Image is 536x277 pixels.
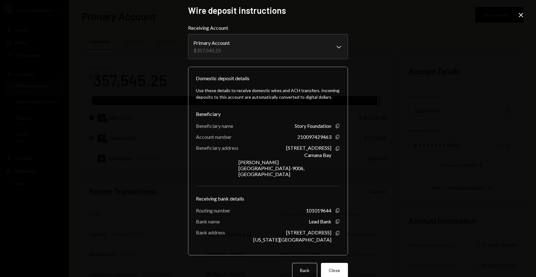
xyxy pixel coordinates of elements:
[309,218,331,224] div: Lead Bank
[295,123,331,129] div: Story Foundation
[196,134,232,140] div: Account number
[196,75,250,82] div: Domestic deposit details
[196,195,340,202] div: Receiving bank details
[253,237,331,243] div: [US_STATE][GEOGRAPHIC_DATA]
[196,207,230,213] div: Routing number
[306,207,331,213] div: 101019644
[196,229,225,235] div: Bank address
[196,218,220,224] div: Bank name
[239,159,331,177] div: [PERSON_NAME][GEOGRAPHIC_DATA]-9006, [GEOGRAPHIC_DATA]
[196,110,340,118] div: Beneficiary
[286,145,331,151] div: [STREET_ADDRESS]
[297,134,331,140] div: 210097429463
[304,152,331,158] div: Camana Bay
[286,229,331,235] div: [STREET_ADDRESS]
[188,24,348,32] label: Receiving Account
[196,123,233,129] div: Beneficiary name
[196,87,340,100] div: Use these details to receive domestic wires and ACH transfers. Incoming deposits to this account ...
[188,34,348,59] button: Receiving Account
[188,4,348,17] h2: Wire deposit instructions
[196,145,239,151] div: Beneficiary address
